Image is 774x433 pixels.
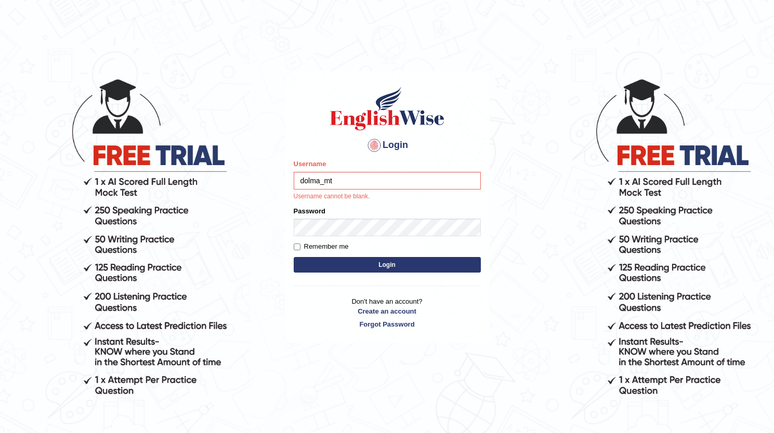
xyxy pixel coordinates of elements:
button: Login [294,257,481,273]
h4: Login [294,137,481,154]
label: Password [294,206,325,216]
label: Username [294,159,326,169]
a: Forgot Password [294,319,481,329]
input: Remember me [294,243,300,250]
p: Don't have an account? [294,296,481,329]
img: Logo of English Wise sign in for intelligent practice with AI [328,85,447,132]
p: Username cannot be blank. [294,192,481,201]
label: Remember me [294,241,349,252]
a: Create an account [294,306,481,316]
